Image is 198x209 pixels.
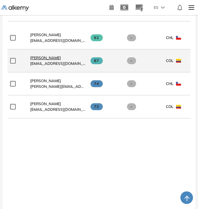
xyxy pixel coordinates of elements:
span: [EMAIL_ADDRESS][DOMAIN_NAME] [30,107,85,112]
span: [PERSON_NAME][EMAIL_ADDRESS][DOMAIN_NAME] [30,84,85,89]
span: CHL [166,81,173,87]
span: - [127,57,136,64]
img: COL [176,105,181,109]
span: - [127,34,136,41]
img: CHL [176,36,181,40]
span: - [127,80,136,87]
span: COL [166,104,173,110]
a: [PERSON_NAME] [30,55,85,61]
a: [PERSON_NAME] [30,32,85,38]
span: [EMAIL_ADDRESS][DOMAIN_NAME] [30,61,85,66]
img: CHL [176,82,181,86]
a: [PERSON_NAME] [30,101,85,107]
span: CHL [166,35,173,41]
span: 73 [91,103,103,110]
img: Menu [186,1,197,14]
span: 87 [91,57,103,64]
a: [PERSON_NAME] [30,78,85,84]
span: [PERSON_NAME] [30,78,61,83]
span: COL [166,58,173,64]
span: ES [154,5,158,10]
span: [PERSON_NAME] [30,55,61,60]
span: [PERSON_NAME] [30,101,61,106]
span: - [127,103,136,110]
span: 74 [91,80,103,87]
img: COL [176,59,181,63]
span: [PERSON_NAME] [30,32,61,37]
span: 92 [91,34,103,41]
img: Logo [1,5,29,11]
img: arrow [161,6,165,9]
span: [EMAIL_ADDRESS][DOMAIN_NAME] [30,38,85,43]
